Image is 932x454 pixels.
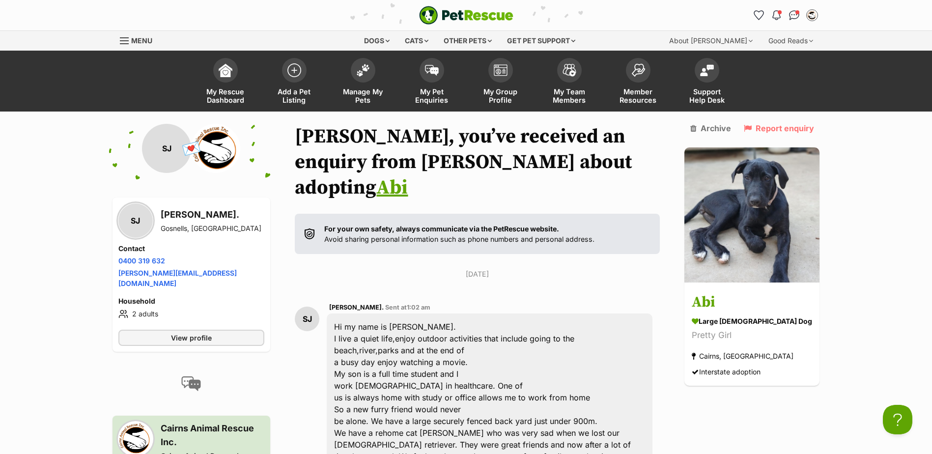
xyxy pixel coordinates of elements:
[751,7,820,23] ul: Account quick links
[118,308,265,320] li: 2 adults
[295,269,660,279] p: [DATE]
[295,124,660,200] h1: [PERSON_NAME], you’ve received an enquiry from [PERSON_NAME] about adopting
[437,31,499,51] div: Other pets
[397,53,466,112] a: My Pet Enquiries
[329,304,384,311] span: [PERSON_NAME].
[171,333,212,343] span: View profile
[357,31,396,51] div: Dogs
[191,53,260,112] a: My Rescue Dashboard
[662,31,760,51] div: About [PERSON_NAME]
[329,53,397,112] a: Manage My Pets
[769,7,785,23] button: Notifications
[425,65,439,76] img: pet-enquiries-icon-7e3ad2cf08bfb03b45e93fb7055b45f3efa6380592205ae92323e6603595dc1f.svg
[161,422,265,449] h3: Cairns Animal Rescue Inc.
[142,124,191,173] div: SJ
[180,138,202,159] span: 💌
[673,53,741,112] a: Support Help Desk
[385,304,430,311] span: Sent at
[181,376,201,391] img: conversation-icon-4a6f8262b818ee0b60e3300018af0b2d0b884aa5de6e9bcb8d3d4eeb1a70a7c4.svg
[604,53,673,112] a: Member Resources
[219,63,232,77] img: dashboard-icon-eb2f2d2d3e046f16d808141f083e7271f6b2e854fb5c12c21221c1fb7104beca.svg
[295,307,319,331] div: SJ
[762,31,820,51] div: Good Reads
[466,53,535,112] a: My Group Profile
[692,366,761,379] div: Interstate adoption
[684,284,819,386] a: Abi large [DEMOGRAPHIC_DATA] Dog Pretty Girl Cairns, [GEOGRAPHIC_DATA] Interstate adoption
[203,87,248,104] span: My Rescue Dashboard
[631,63,645,77] img: member-resources-icon-8e73f808a243e03378d46382f2149f9095a855e16c252ad45f914b54edf8863c.svg
[272,87,316,104] span: Add a Pet Listing
[616,87,660,104] span: Member Resources
[287,63,301,77] img: add-pet-listing-icon-0afa8454b4691262ce3f59096e99ab1cd57d4a30225e0717b998d2c9b9846f56.svg
[376,175,408,200] a: Abi
[700,64,714,76] img: help-desk-icon-fdf02630f3aa405de69fd3d07c3f3aa587a6932b1a1747fa1d2bba05be0121f9.svg
[500,31,582,51] div: Get pet support
[120,31,159,49] a: Menu
[744,124,814,133] a: Report enquiry
[118,256,165,265] a: 0400 319 632
[419,6,513,25] img: logo-e224e6f780fb5917bec1dbf3a21bbac754714ae5b6737aabdf751b685950b380.svg
[692,292,812,314] h3: Abi
[131,36,152,45] span: Menu
[161,208,261,222] h3: [PERSON_NAME].
[118,203,153,238] div: SJ
[341,87,385,104] span: Manage My Pets
[398,31,435,51] div: Cats
[692,329,812,342] div: Pretty Girl
[260,53,329,112] a: Add a Pet Listing
[494,64,508,76] img: group-profile-icon-3fa3cf56718a62981997c0bc7e787c4b2cf8bcc04b72c1350f741eb67cf2f40e.svg
[692,316,812,327] div: large [DEMOGRAPHIC_DATA] Dog
[191,124,240,173] img: Cairns Animal Rescue Inc. profile pic
[883,405,912,434] iframe: Help Scout Beacon - Open
[324,225,559,233] strong: For your own safety, always communicate via the PetRescue website.
[356,64,370,77] img: manage-my-pets-icon-02211641906a0b7f246fdf0571729dbe1e7629f14944591b6c1af311fb30b64b.svg
[410,87,454,104] span: My Pet Enquiries
[789,10,799,20] img: chat-41dd97257d64d25036548639549fe6c8038ab92f7586957e7f3b1b290dea8141.svg
[787,7,802,23] a: Conversations
[751,7,767,23] a: Favourites
[684,147,819,283] img: Abi
[807,10,817,20] img: Shardin Carter profile pic
[772,10,780,20] img: notifications-46538b983faf8c2785f20acdc204bb7945ddae34d4c08c2a6579f10ce5e182be.svg
[804,7,820,23] button: My account
[407,304,430,311] span: 1:02 am
[161,224,261,233] div: Gosnells, [GEOGRAPHIC_DATA]
[692,350,793,363] div: Cairns, [GEOGRAPHIC_DATA]
[479,87,523,104] span: My Group Profile
[118,330,265,346] a: View profile
[419,6,513,25] a: PetRescue
[547,87,592,104] span: My Team Members
[324,224,594,245] p: Avoid sharing personal information such as phone numbers and personal address.
[690,124,731,133] a: Archive
[118,269,237,287] a: [PERSON_NAME][EMAIL_ADDRESS][DOMAIN_NAME]
[535,53,604,112] a: My Team Members
[685,87,729,104] span: Support Help Desk
[118,296,265,306] h4: Household
[563,64,576,77] img: team-members-icon-5396bd8760b3fe7c0b43da4ab00e1e3bb1a5d9ba89233759b79545d2d3fc5d0d.svg
[118,244,265,254] h4: Contact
